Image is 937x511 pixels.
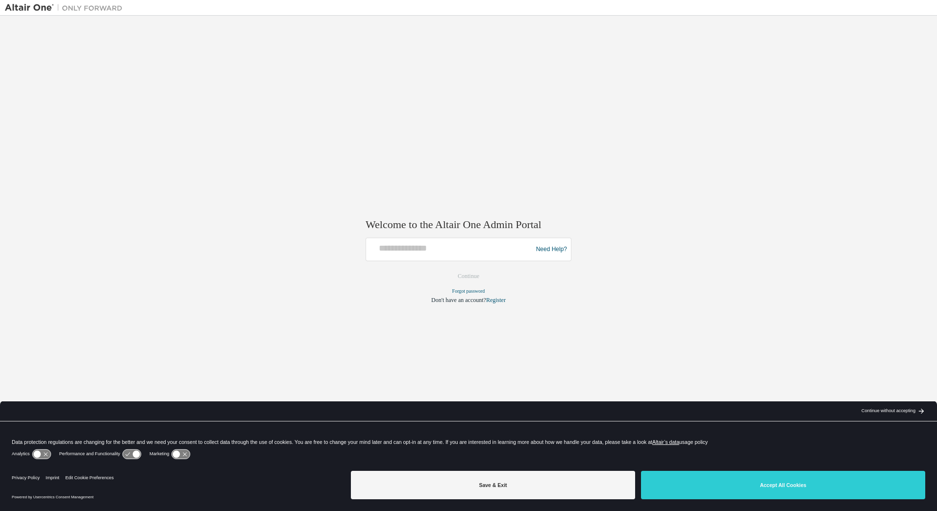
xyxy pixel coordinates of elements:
[431,297,486,304] span: Don't have an account?
[536,249,567,250] a: Need Help?
[366,218,571,232] h2: Welcome to the Altair One Admin Portal
[452,289,485,294] a: Forgot password
[5,3,127,13] img: Altair One
[486,297,506,304] a: Register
